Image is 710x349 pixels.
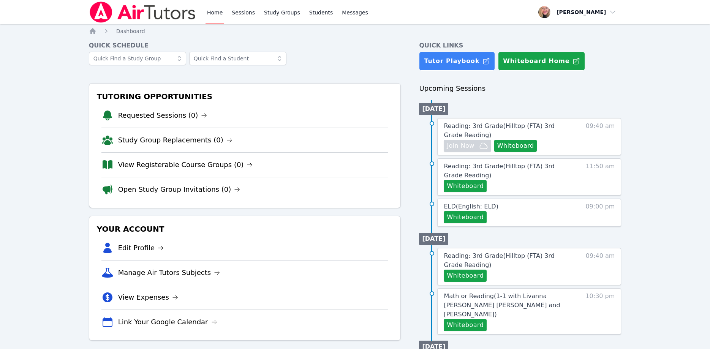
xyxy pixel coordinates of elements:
[444,251,572,270] a: Reading: 3rd Grade(Hilltop (FTA) 3rd Grade Reading)
[447,141,474,150] span: Join Now
[89,52,186,65] input: Quick Find a Study Group
[444,122,572,140] a: Reading: 3rd Grade(Hilltop (FTA) 3rd Grade Reading)
[586,122,615,152] span: 09:40 am
[118,292,178,303] a: View Expenses
[116,28,145,34] span: Dashboard
[586,162,615,192] span: 11:50 am
[89,27,621,35] nav: Breadcrumb
[498,52,585,71] button: Whiteboard Home
[118,135,232,145] a: Study Group Replacements (0)
[444,203,498,210] span: ELD ( English: ELD )
[189,52,286,65] input: Quick Find a Student
[444,252,554,268] span: Reading: 3rd Grade ( Hilltop (FTA) 3rd Grade Reading )
[444,202,498,211] a: ELD(English: ELD)
[118,317,217,327] a: Link Your Google Calendar
[444,270,487,282] button: Whiteboard
[444,180,487,192] button: Whiteboard
[89,2,196,23] img: Air Tutors
[342,9,368,16] span: Messages
[444,211,487,223] button: Whiteboard
[444,140,491,152] button: Join Now
[118,159,253,170] a: View Registerable Course Groups (0)
[419,103,448,115] li: [DATE]
[118,184,240,195] a: Open Study Group Invitations (0)
[419,233,448,245] li: [DATE]
[444,319,487,331] button: Whiteboard
[118,243,164,253] a: Edit Profile
[444,292,572,319] a: Math or Reading(1-1 with Livanna [PERSON_NAME] [PERSON_NAME] and [PERSON_NAME])
[419,83,621,94] h3: Upcoming Sessions
[585,292,615,331] span: 10:30 pm
[585,202,615,223] span: 09:00 pm
[444,292,560,318] span: Math or Reading ( 1-1 with Livanna [PERSON_NAME] [PERSON_NAME] and [PERSON_NAME] )
[89,41,401,50] h4: Quick Schedule
[116,27,145,35] a: Dashboard
[444,162,572,180] a: Reading: 3rd Grade(Hilltop (FTA) 3rd Grade Reading)
[419,52,495,71] a: Tutor Playbook
[118,267,220,278] a: Manage Air Tutors Subjects
[95,90,395,103] h3: Tutoring Opportunities
[586,251,615,282] span: 09:40 am
[95,222,395,236] h3: Your Account
[444,163,554,179] span: Reading: 3rd Grade ( Hilltop (FTA) 3rd Grade Reading )
[118,110,207,121] a: Requested Sessions (0)
[444,122,554,139] span: Reading: 3rd Grade ( Hilltop (FTA) 3rd Grade Reading )
[494,140,537,152] button: Whiteboard
[419,41,621,50] h4: Quick Links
